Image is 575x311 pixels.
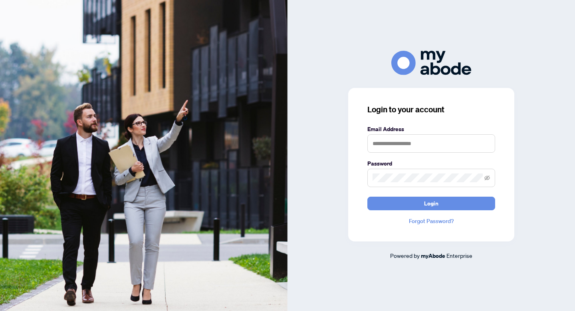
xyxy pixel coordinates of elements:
[390,252,420,259] span: Powered by
[421,251,445,260] a: myAbode
[367,125,495,134] label: Email Address
[367,197,495,210] button: Login
[446,252,472,259] span: Enterprise
[424,197,438,210] span: Login
[367,104,495,115] h3: Login to your account
[484,175,490,181] span: eye-invisible
[367,159,495,168] label: Password
[391,51,471,75] img: ma-logo
[367,217,495,225] a: Forgot Password?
